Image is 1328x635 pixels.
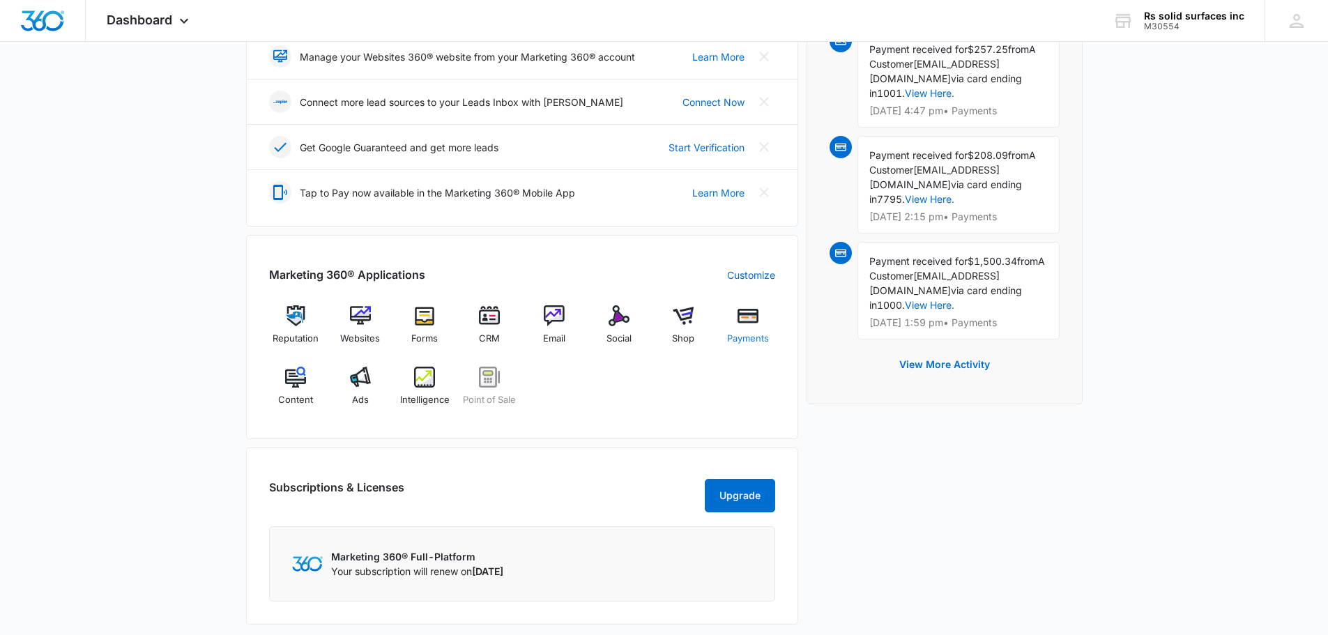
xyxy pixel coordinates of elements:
span: $1,500.34 [968,255,1017,267]
a: Ads [333,367,387,417]
span: $208.09 [968,149,1008,161]
p: Your subscription will renew on [331,564,503,579]
a: Learn More [692,185,745,200]
a: Forms [398,305,452,355]
span: Ads [352,393,369,407]
a: Reputation [269,305,323,355]
a: Learn More [692,49,745,64]
span: [EMAIL_ADDRESS][DOMAIN_NAME] [869,58,1000,84]
img: Marketing 360 Logo [292,556,323,571]
p: Marketing 360® Full-Platform [331,549,503,564]
div: account name [1144,10,1244,22]
span: Payments [727,332,769,346]
p: Tap to Pay now available in the Marketing 360® Mobile App [300,185,575,200]
p: Manage your Websites 360® website from your Marketing 360® account [300,49,635,64]
p: [DATE] 2:15 pm • Payments [869,212,1048,222]
span: Shop [672,332,694,346]
span: Email [543,332,565,346]
span: from [1008,149,1029,161]
span: [DATE] [472,565,503,577]
button: Upgrade [705,479,775,512]
div: account id [1144,22,1244,31]
span: from [1008,43,1029,55]
a: View Here. [905,87,954,99]
button: Close [753,91,775,113]
button: Close [753,136,775,158]
span: Forms [411,332,438,346]
p: Connect more lead sources to your Leads Inbox with [PERSON_NAME] [300,95,623,109]
a: Customize [727,268,775,282]
button: Close [753,45,775,68]
span: Payment received for [869,149,968,161]
a: Social [592,305,646,355]
span: Content [278,393,313,407]
a: Payments [722,305,775,355]
span: Websites [340,332,380,346]
span: $257.25 [968,43,1008,55]
span: Dashboard [107,13,172,27]
a: Websites [333,305,387,355]
span: CRM [479,332,500,346]
a: Point of Sale [463,367,517,417]
span: [EMAIL_ADDRESS][DOMAIN_NAME] [869,164,1000,190]
span: Payment received for [869,255,968,267]
span: Intelligence [400,393,450,407]
span: [EMAIL_ADDRESS][DOMAIN_NAME] [869,270,1000,296]
a: Shop [657,305,710,355]
p: Get Google Guaranteed and get more leads [300,140,498,155]
a: Content [269,367,323,417]
span: Point of Sale [463,393,516,407]
button: View More Activity [885,348,1004,381]
a: Email [528,305,581,355]
a: Connect Now [682,95,745,109]
span: 1000. [877,299,905,311]
span: Social [606,332,632,346]
a: View Here. [905,193,954,205]
p: [DATE] 1:59 pm • Payments [869,318,1048,328]
h2: Subscriptions & Licenses [269,479,404,507]
span: 1001. [877,87,905,99]
button: Close [753,181,775,204]
span: 7795. [877,193,905,205]
a: View Here. [905,299,954,311]
span: Reputation [273,332,319,346]
p: [DATE] 4:47 pm • Payments [869,106,1048,116]
a: Intelligence [398,367,452,417]
span: Payment received for [869,43,968,55]
h2: Marketing 360® Applications [269,266,425,283]
a: Start Verification [669,140,745,155]
span: from [1017,255,1038,267]
a: CRM [463,305,517,355]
